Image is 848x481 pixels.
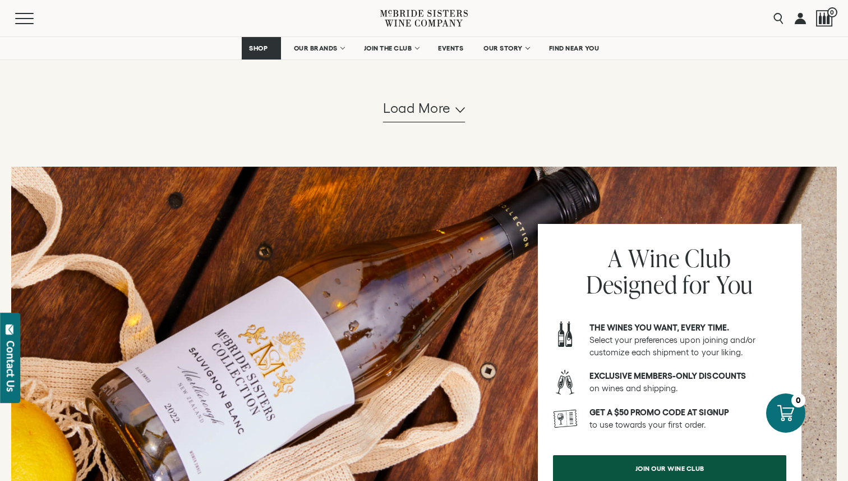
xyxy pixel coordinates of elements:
a: SHOP [242,37,281,59]
span: 0 [827,7,837,17]
strong: Get a $50 promo code at signup [589,407,729,417]
span: Wine [628,241,679,274]
a: OUR STORY [476,37,536,59]
span: JOIN THE CLUB [364,44,412,52]
span: OUR BRANDS [294,44,338,52]
span: Designed [586,268,678,301]
span: FIND NEAR YOU [549,44,600,52]
a: EVENTS [431,37,471,59]
p: Select your preferences upon joining and/or customize each shipment to your liking. [589,322,786,359]
span: Club [685,241,731,274]
a: FIND NEAR YOU [542,37,607,59]
button: Mobile Menu Trigger [15,13,56,24]
a: JOIN THE CLUB [357,37,426,59]
a: OUR BRANDS [287,37,351,59]
span: A [608,241,623,274]
span: EVENTS [438,44,463,52]
p: to use towards your first order. [589,406,786,431]
span: OUR STORY [483,44,523,52]
strong: The wines you want, every time. [589,323,729,332]
span: Load more [383,99,451,118]
div: Contact Us [5,341,16,392]
button: Load more [383,95,465,122]
span: You [716,268,754,301]
p: on wines and shipping. [589,370,786,395]
span: join our wine club [616,457,724,479]
span: for [683,268,711,301]
strong: Exclusive members-only discounts [589,371,746,381]
span: SHOP [249,44,268,52]
div: 0 [791,393,805,407]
